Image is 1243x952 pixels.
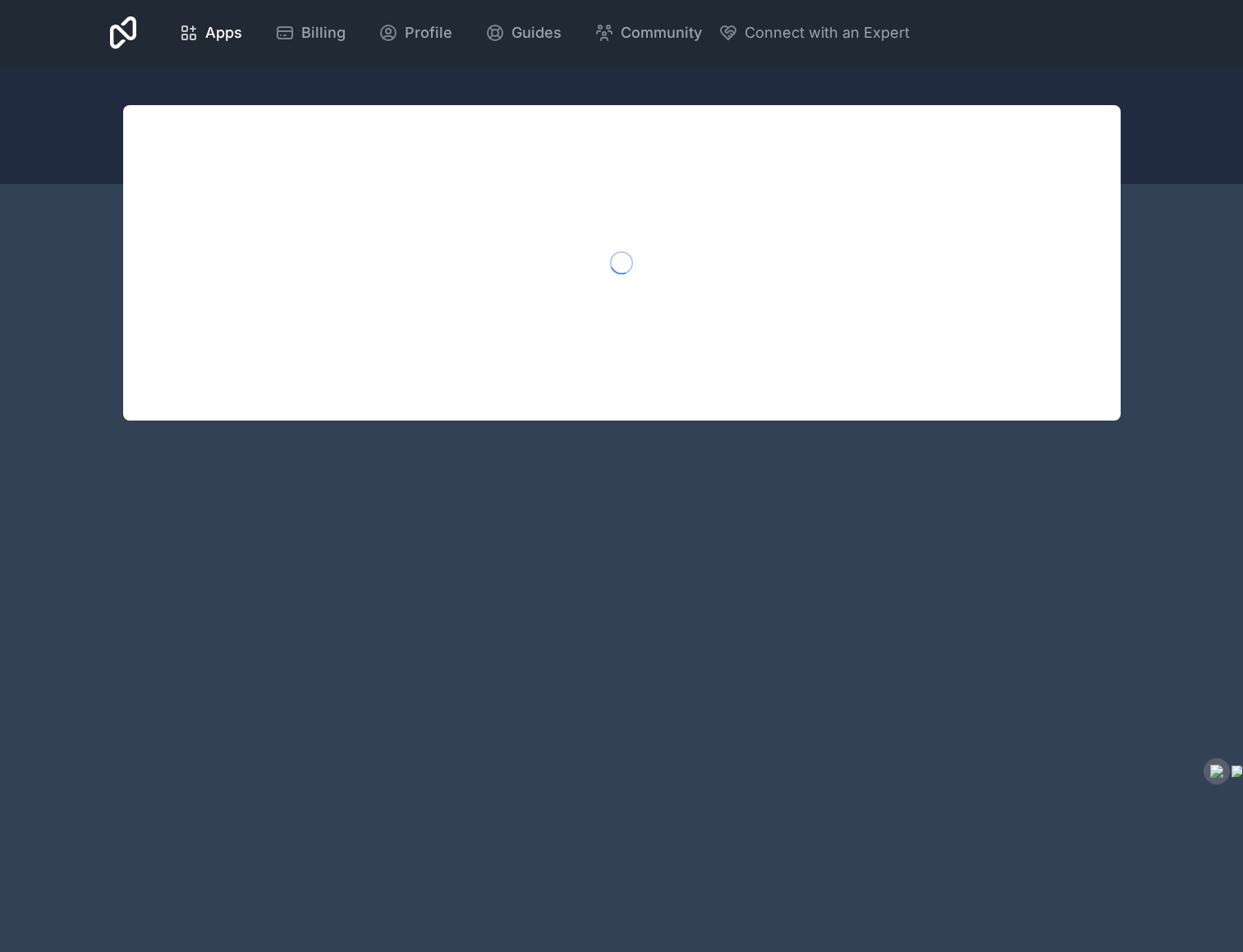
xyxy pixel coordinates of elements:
span: Guides [511,21,562,44]
a: Billing [262,15,359,51]
a: Guides [472,15,575,51]
span: Community [621,21,702,44]
span: Profile [405,21,452,44]
button: Connect with an Expert [718,21,910,44]
a: Profile [365,15,466,51]
a: Community [581,15,715,51]
span: Connect with an Expert [745,21,910,44]
span: Apps [205,21,242,44]
a: Apps [166,15,255,51]
span: Billing [301,21,346,44]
